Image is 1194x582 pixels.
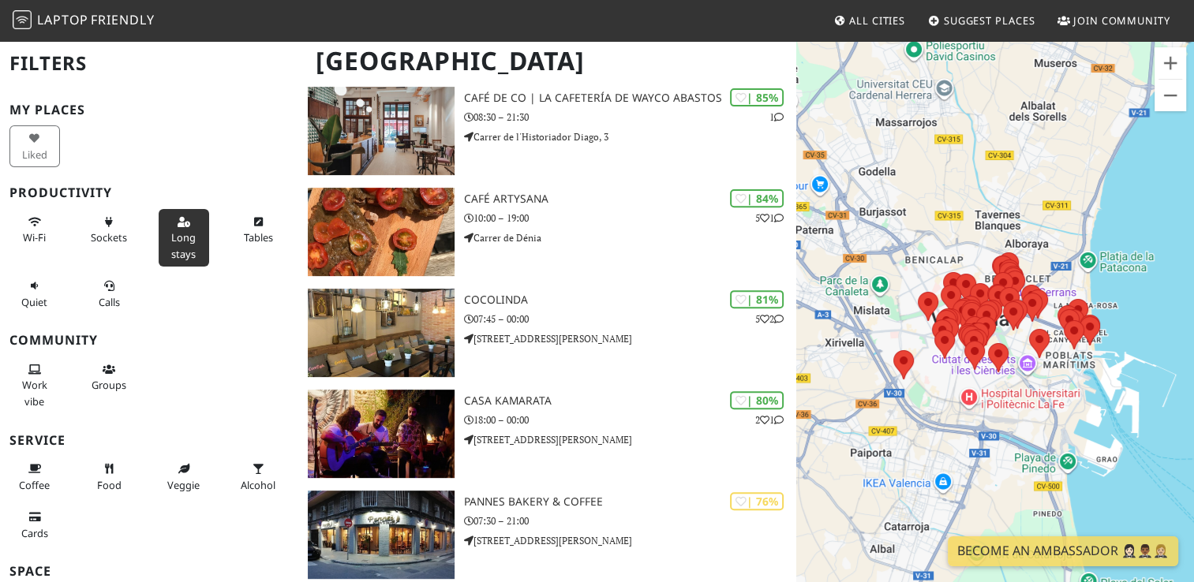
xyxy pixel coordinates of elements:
[464,312,795,326] p: 07:45 – 00:00
[464,192,795,206] h3: Café ArtySana
[84,209,135,251] button: Sockets
[234,456,284,498] button: Alcohol
[21,526,48,540] span: Credit cards
[827,6,911,35] a: All Cities
[241,478,275,492] span: Alcohol
[84,356,135,398] button: Groups
[9,209,60,251] button: Wi-Fi
[97,478,122,492] span: Food
[171,230,196,260] span: Long stays
[298,491,795,579] a: Pannes Bakery & Coffee | 76% Pannes Bakery & Coffee 07:30 – 21:00 [STREET_ADDRESS][PERSON_NAME]
[769,110,784,125] p: 1
[730,290,784,308] div: | 81%
[159,209,209,267] button: Long stays
[308,390,455,478] img: Casa Kamarata
[464,129,795,144] p: Carrer de l'Historiador Diago, 3
[944,13,1035,28] span: Suggest Places
[9,504,60,546] button: Cards
[298,289,795,377] a: Cocolinda | 81% 52 Cocolinda 07:45 – 00:00 [STREET_ADDRESS][PERSON_NAME]
[9,564,289,579] h3: Space
[23,230,46,244] span: Stable Wi-Fi
[91,11,154,28] span: Friendly
[1073,13,1170,28] span: Join Community
[99,295,120,309] span: Video/audio calls
[9,185,289,200] h3: Productivity
[9,433,289,448] h3: Service
[9,333,289,348] h3: Community
[308,491,455,579] img: Pannes Bakery & Coffee
[730,391,784,409] div: | 80%
[849,13,905,28] span: All Cities
[308,188,455,276] img: Café ArtySana
[21,295,47,309] span: Quiet
[9,273,60,315] button: Quiet
[464,412,795,427] p: 18:00 – 00:00
[159,456,209,498] button: Veggie
[464,513,795,528] p: 07:30 – 21:00
[298,87,795,175] a: Café de CO | La cafetería de Wayco Abastos | 85% 1 Café de CO | La cafetería de Wayco Abastos 08:...
[298,188,795,276] a: Café ArtySana | 84% 51 Café ArtySana 10:00 – 19:00 Carrer de Dénia
[755,312,784,326] p: 5 2
[730,492,784,510] div: | 76%
[464,110,795,125] p: 08:30 – 21:30
[464,495,795,509] h3: Pannes Bakery & Coffee
[9,39,289,88] h2: Filters
[464,293,795,307] h3: Cocolinda
[84,273,135,315] button: Calls
[1155,80,1186,111] button: Verkleinern
[298,390,795,478] a: Casa Kamarata | 80% 21 Casa Kamarata 18:00 – 00:00 [STREET_ADDRESS][PERSON_NAME]
[303,39,792,83] h1: [GEOGRAPHIC_DATA]
[755,211,784,226] p: 5 1
[1155,47,1186,79] button: Vergrößern
[308,289,455,377] img: Cocolinda
[464,230,795,245] p: Carrer de Dénia
[308,87,455,175] img: Café de CO | La cafetería de Wayco Abastos
[19,478,50,492] span: Coffee
[92,378,126,392] span: Group tables
[922,6,1042,35] a: Suggest Places
[9,456,60,498] button: Coffee
[9,356,60,414] button: Work vibe
[13,7,155,35] a: LaptopFriendly LaptopFriendly
[244,230,273,244] span: Work-friendly tables
[464,533,795,548] p: [STREET_ADDRESS][PERSON_NAME]
[464,394,795,408] h3: Casa Kamarata
[13,10,32,29] img: LaptopFriendly
[1051,6,1177,35] a: Join Community
[730,189,784,207] div: | 84%
[464,331,795,346] p: [STREET_ADDRESS][PERSON_NAME]
[167,478,200,492] span: Veggie
[84,456,135,498] button: Food
[9,103,289,118] h3: My Places
[37,11,88,28] span: Laptop
[91,230,127,244] span: Power sockets
[22,378,47,408] span: People working
[755,412,784,427] p: 2 1
[464,211,795,226] p: 10:00 – 19:00
[464,432,795,447] p: [STREET_ADDRESS][PERSON_NAME]
[234,209,284,251] button: Tables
